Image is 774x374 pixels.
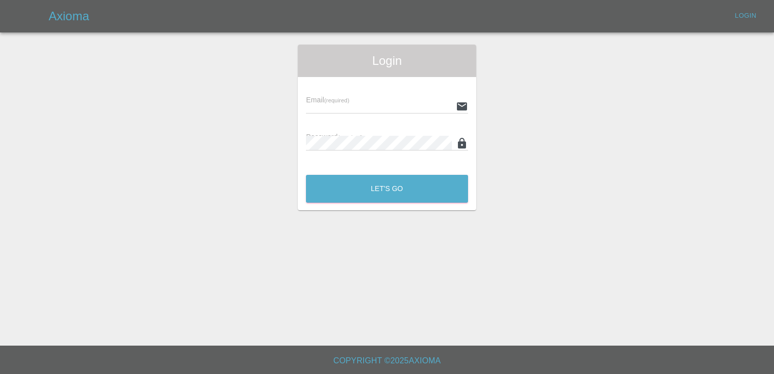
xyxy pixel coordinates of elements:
span: Login [306,53,468,69]
small: (required) [338,134,363,140]
h5: Axioma [49,8,89,24]
span: Password [306,133,363,141]
a: Login [729,8,762,24]
span: Email [306,96,349,104]
h6: Copyright © 2025 Axioma [8,354,766,368]
button: Let's Go [306,175,468,203]
small: (required) [324,97,350,103]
